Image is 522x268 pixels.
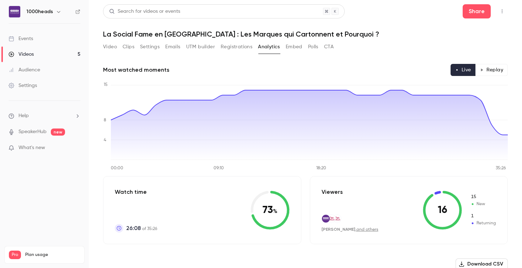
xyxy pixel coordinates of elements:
button: Polls [308,41,318,53]
img: 1000heads [9,6,20,17]
img: wella.com [333,215,341,223]
p: Viewers [322,188,343,196]
span: Returning [470,220,496,226]
button: Top Bar Actions [496,6,508,17]
tspan: 8 [104,118,106,122]
tspan: 09:10 [214,166,224,170]
p: of 35:26 [126,224,157,233]
span: Returning [470,213,496,219]
span: New [470,201,496,207]
button: Video [103,41,117,53]
li: help-dropdown-opener [9,112,80,120]
tspan: 18:20 [316,166,326,170]
a: and others [356,228,378,232]
div: Videos [9,51,34,58]
button: Share [463,4,491,18]
img: 1000heads.com [322,215,330,223]
iframe: Noticeable Trigger [72,145,80,151]
button: Clips [123,41,134,53]
button: Emails [165,41,180,53]
span: 26:08 [126,224,141,233]
tspan: 00:00 [111,166,123,170]
h6: 1000heads [26,8,53,15]
div: , [322,226,378,233]
span: Plan usage [25,252,80,258]
span: [PERSON_NAME] [322,227,355,232]
button: Replay [475,64,508,76]
span: What's new [18,144,45,152]
button: Registrations [221,41,252,53]
p: Watch time [115,188,157,196]
button: UTM builder [186,41,215,53]
span: New [470,194,496,200]
span: Help [18,112,29,120]
div: Events [9,35,33,42]
div: Audience [9,66,40,73]
img: wella.com [328,215,335,223]
span: new [51,128,65,136]
button: Settings [140,41,160,53]
button: Embed [286,41,302,53]
tspan: 35:26 [496,166,506,170]
tspan: 4 [104,138,106,142]
button: CTA [324,41,334,53]
div: Search for videos or events [109,8,180,15]
span: Pro [9,251,21,259]
h1: La Social Fame en [GEOGRAPHIC_DATA] : Les Marques qui Cartonnent et Pourquoi ? [103,30,508,38]
h2: Most watched moments [103,66,169,74]
tspan: 15 [104,83,108,87]
div: Settings [9,82,37,89]
button: Live [451,64,476,76]
button: Analytics [258,41,280,53]
a: SpeakerHub [18,128,47,136]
